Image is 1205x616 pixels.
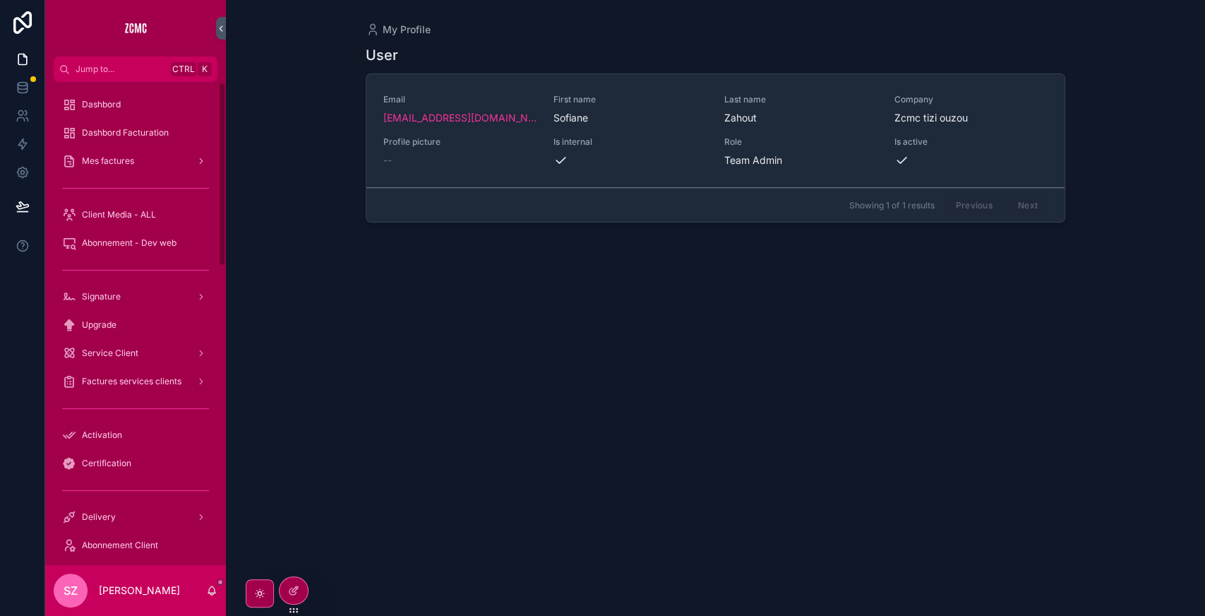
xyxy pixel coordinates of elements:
span: Dashbord [82,99,121,110]
a: Dashbord [54,92,217,117]
span: Dashbord Facturation [82,127,169,138]
span: Certification [82,458,131,469]
span: Is internal [553,136,707,148]
span: Activation [82,430,122,441]
span: -- [383,153,392,167]
span: Email [383,94,536,105]
span: Upgrade [82,319,116,331]
span: Factures services clients [82,376,181,387]
img: App logo [124,17,147,40]
span: SZ [64,582,78,599]
a: Signature [54,284,217,309]
h1: User [366,45,398,65]
span: Signature [82,291,121,302]
a: Service Client [54,340,217,366]
a: Upgrade [54,312,217,338]
a: Dashbord Facturation [54,120,217,146]
span: Is active [894,136,1048,148]
a: Email[EMAIL_ADDRESS][DOMAIN_NAME]First nameSofianeLast nameZahoutCompanyZcmc tizi ouzouProfile pi... [366,74,1065,188]
span: K [199,64,210,75]
span: Profile picture [383,136,536,148]
a: My Profile [366,23,431,37]
span: Delivery [82,511,116,523]
span: Jump to... [76,64,165,75]
p: [PERSON_NAME] [99,584,180,598]
a: [EMAIL_ADDRESS][DOMAIN_NAME] [383,111,536,125]
span: Abonnement Client [82,540,158,551]
a: Abonnement - Dev web [54,230,217,256]
span: Abonnement - Dev web [82,237,176,249]
span: Last name [724,94,877,105]
div: scrollable content [45,82,226,565]
span: Client Media - ALL [82,209,156,220]
span: My Profile [383,23,431,37]
a: Certification [54,451,217,476]
span: Mes factures [82,155,134,167]
a: Abonnement Client [54,533,217,558]
span: Team Admin [724,153,782,167]
span: Ctrl [171,62,196,76]
span: Zahout [724,111,877,125]
a: Factures services clients [54,369,217,394]
span: Service Client [82,348,138,359]
span: Role [724,136,877,148]
a: Activation [54,422,217,448]
a: Mes factures [54,148,217,174]
span: Showing 1 of 1 results [849,200,934,211]
span: Sofiane [553,111,707,125]
span: Zcmc tizi ouzou [894,111,968,125]
a: Client Media - ALL [54,202,217,227]
span: First name [553,94,707,105]
a: Delivery [54,504,217,530]
button: Jump to...CtrlK [54,57,217,82]
span: Company [894,94,1048,105]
